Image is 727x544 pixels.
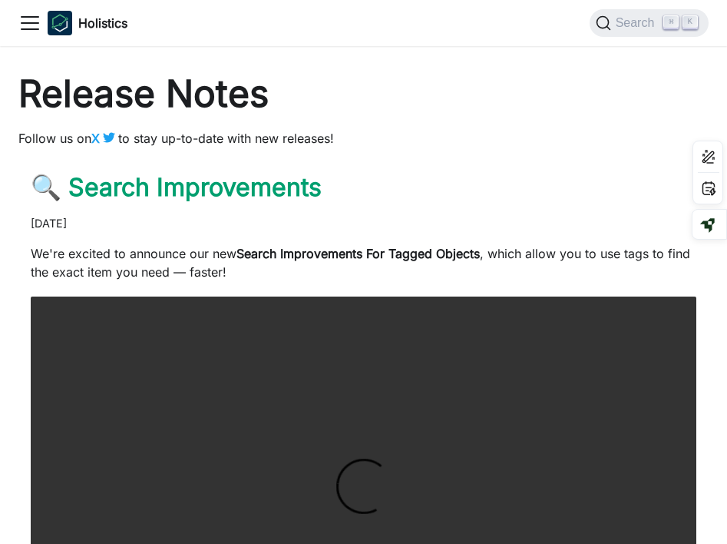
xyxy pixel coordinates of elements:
[91,131,100,146] b: X
[18,71,709,117] h1: Release Notes
[48,11,72,35] img: Holistics
[48,11,127,35] a: HolisticsHolistics
[682,15,698,29] kbd: K
[663,15,679,29] kbd: ⌘
[18,12,41,35] button: Toggle navigation bar
[236,246,480,261] strong: Search Improvements For Tagged Objects
[78,14,127,32] b: Holistics
[31,217,67,230] time: [DATE]
[31,244,696,281] p: We're excited to announce our new , which allow you to use tags to find the exact item you need —...
[31,172,322,202] a: 🔍 Search Improvements
[18,129,709,148] p: Follow us on to stay up-to-date with new releases!
[611,16,664,30] span: Search
[91,131,118,146] a: X
[590,9,709,37] button: Search (Command+K)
